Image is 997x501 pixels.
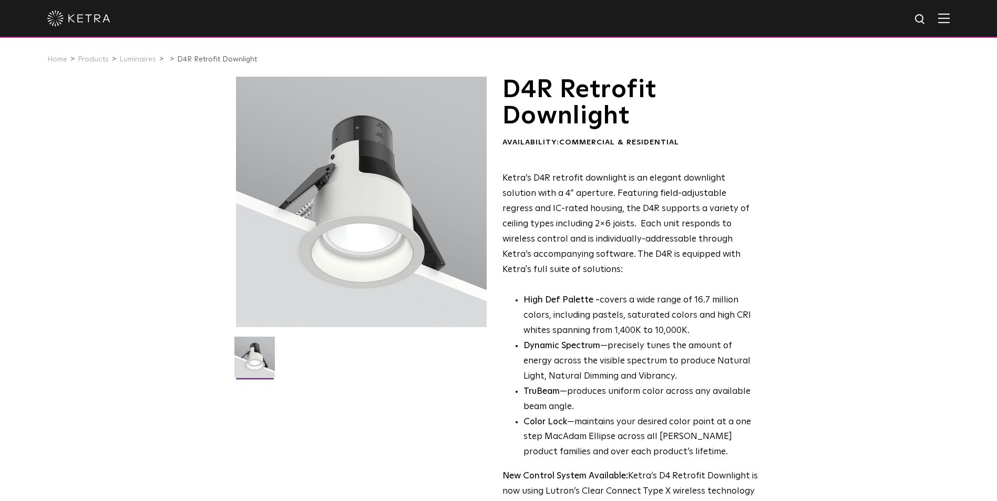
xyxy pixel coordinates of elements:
[47,11,110,26] img: ketra-logo-2019-white
[523,415,758,461] li: —maintains your desired color point at a one step MacAdam Ellipse across all [PERSON_NAME] produc...
[523,296,600,305] strong: High Def Palette -
[523,417,567,426] strong: Color Lock
[523,384,758,415] li: —produces uniform color across any available beam angle.
[502,138,758,148] div: Availability:
[234,337,275,385] img: D4R Retrofit Downlight
[938,13,950,23] img: Hamburger%20Nav.svg
[559,139,679,146] span: Commercial & Residential
[523,387,560,396] strong: TruBeam
[523,293,758,339] p: covers a wide range of 16.7 million colors, including pastels, saturated colors and high CRI whit...
[502,472,628,481] strong: New Control System Available:
[177,56,257,63] a: D4R Retrofit Downlight
[523,339,758,384] li: —precisely tunes the amount of energy across the visible spectrum to produce Natural Light, Natur...
[119,56,156,63] a: Luminaires
[502,77,758,130] h1: D4R Retrofit Downlight
[523,341,600,350] strong: Dynamic Spectrum
[502,171,758,277] p: Ketra’s D4R retrofit downlight is an elegant downlight solution with a 4” aperture. Featuring fie...
[914,13,927,26] img: search icon
[47,56,67,63] a: Home
[78,56,109,63] a: Products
